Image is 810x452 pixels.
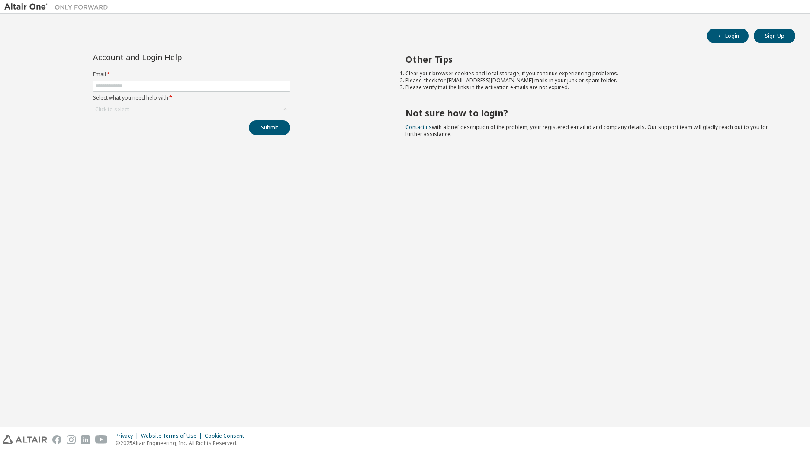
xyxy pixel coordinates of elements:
[52,435,61,444] img: facebook.svg
[116,433,141,439] div: Privacy
[754,29,795,43] button: Sign Up
[95,106,129,113] div: Click to select
[67,435,76,444] img: instagram.svg
[249,120,290,135] button: Submit
[205,433,249,439] div: Cookie Consent
[116,439,249,447] p: © 2025 Altair Engineering, Inc. All Rights Reserved.
[405,123,768,138] span: with a brief description of the problem, your registered e-mail id and company details. Our suppo...
[405,84,780,91] li: Please verify that the links in the activation e-mails are not expired.
[141,433,205,439] div: Website Terms of Use
[4,3,112,11] img: Altair One
[81,435,90,444] img: linkedin.svg
[405,123,432,131] a: Contact us
[95,435,108,444] img: youtube.svg
[405,70,780,77] li: Clear your browser cookies and local storage, if you continue experiencing problems.
[93,104,290,115] div: Click to select
[3,435,47,444] img: altair_logo.svg
[405,107,780,119] h2: Not sure how to login?
[93,71,290,78] label: Email
[405,77,780,84] li: Please check for [EMAIL_ADDRESS][DOMAIN_NAME] mails in your junk or spam folder.
[93,54,251,61] div: Account and Login Help
[405,54,780,65] h2: Other Tips
[707,29,749,43] button: Login
[93,94,290,101] label: Select what you need help with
